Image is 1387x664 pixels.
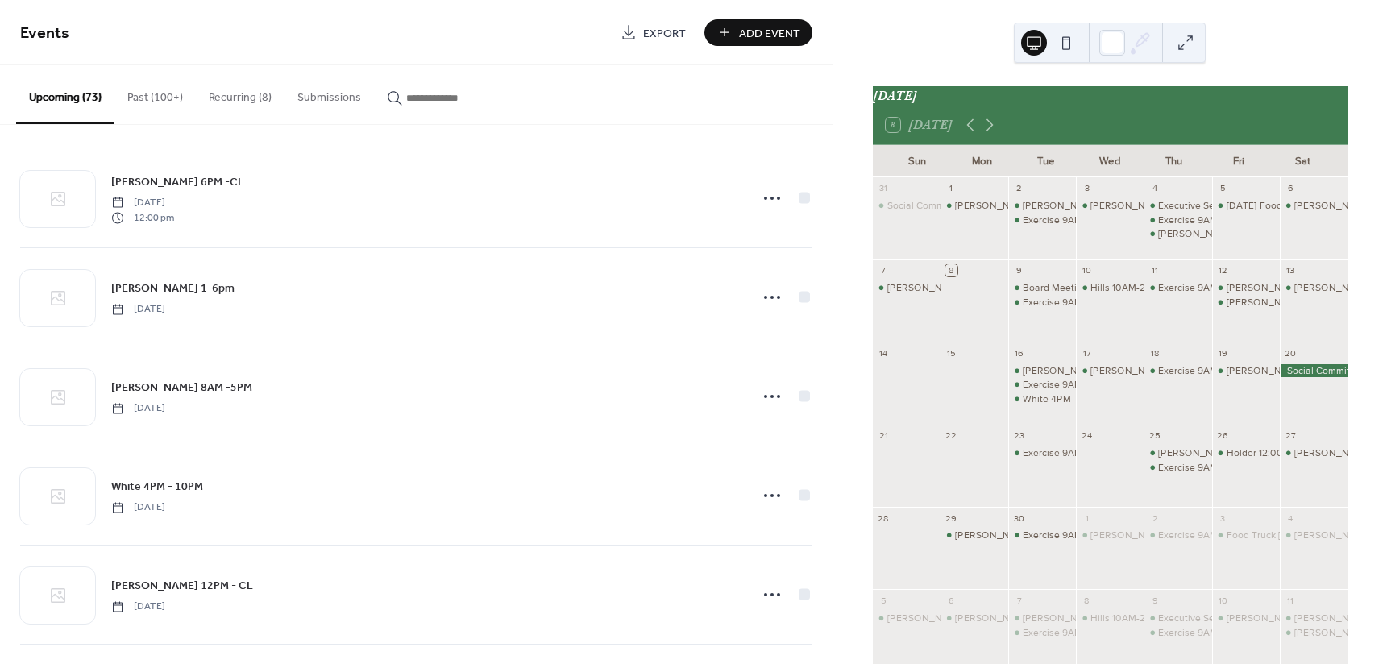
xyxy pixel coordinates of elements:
[886,145,950,177] div: Sun
[1217,430,1229,442] div: 26
[1013,430,1025,442] div: 23
[1148,264,1161,276] div: 11
[1212,296,1280,309] div: Gardner 1-6pm
[1212,199,1280,213] div: Friday Food Truck 5:00PM - 7:30PM
[111,401,165,416] span: [DATE]
[1227,612,1327,625] div: [PERSON_NAME] 8-CL
[1148,430,1161,442] div: 25
[1008,446,1076,460] div: Exercise 9AM-10AM
[1144,461,1211,475] div: Exercise 9AM-10AM
[955,529,1082,542] div: [PERSON_NAME] 1PM - 5PM
[1280,364,1348,378] div: Social Committee: Clubhouse/Picnic - All Day
[941,529,1008,542] div: Beyer 1PM - 5PM
[1144,281,1211,295] div: Exercise 9AM-10AM
[111,174,244,191] span: [PERSON_NAME] 6PM -CL
[1227,296,1334,309] div: [PERSON_NAME] 1-6pm
[196,65,284,122] button: Recurring (8)
[1023,529,1110,542] div: Exercise 9AM-10AM
[111,576,253,595] a: [PERSON_NAME] 12PM - CL
[1008,214,1076,227] div: Exercise 9AM-10AM
[1090,281,1160,295] div: Hills 10AM-2PM
[1158,612,1285,625] div: Executive Session 6PM-9PM
[1081,594,1093,606] div: 8
[945,182,957,194] div: 1
[1217,347,1229,359] div: 19
[1158,529,1245,542] div: Exercise 9AM-10AM
[1144,199,1211,213] div: Executive Session 5:30PM-9PM
[20,18,69,49] span: Events
[1285,512,1297,524] div: 4
[111,477,203,496] a: White 4PM - 10PM
[878,512,890,524] div: 28
[1144,446,1211,460] div: Eaton 12PM-4PM
[111,479,203,496] span: White 4PM - 10PM
[1212,446,1280,460] div: Holder 12:00PM - CL
[1081,430,1093,442] div: 24
[945,430,957,442] div: 22
[1090,364,1218,378] div: [PERSON_NAME] 12PM-4PM
[1217,182,1229,194] div: 5
[1078,145,1142,177] div: Wed
[945,347,957,359] div: 15
[1158,227,1297,241] div: [PERSON_NAME] 2:30-5:30PM
[1023,626,1110,640] div: Exercise 9AM-10AM
[1144,529,1211,542] div: Exercise 9AM-10AM
[1148,182,1161,194] div: 4
[1008,392,1076,406] div: White 4PM - 10PM
[1270,145,1335,177] div: Sat
[873,199,941,213] div: Social Committee CH 4-6PM
[878,430,890,442] div: 21
[1008,612,1076,625] div: Cupp 11AM-4PM
[945,594,957,606] div: 6
[1158,199,1298,213] div: Executive Session 5:30PM-9PM
[1008,199,1076,213] div: Cupp 11AM-4PM
[878,347,890,359] div: 14
[1158,626,1245,640] div: Exercise 9AM-10AM
[1013,512,1025,524] div: 30
[1008,296,1076,309] div: Exercise 9AM-10AM
[1217,512,1229,524] div: 3
[1158,281,1245,295] div: Exercise 9AM-10AM
[111,302,165,317] span: [DATE]
[114,65,196,122] button: Past (100+)
[1076,364,1144,378] div: Eaton 12PM-4PM
[739,25,800,42] span: Add Event
[1013,182,1025,194] div: 2
[1014,145,1078,177] div: Tue
[1023,378,1110,392] div: Exercise 9AM-10AM
[949,145,1014,177] div: Mon
[1142,145,1206,177] div: Thu
[1144,612,1211,625] div: Executive Session 6PM-9PM
[111,210,174,225] span: 12:00 pm
[1217,264,1229,276] div: 12
[955,612,1070,625] div: [PERSON_NAME] 8AM-CL
[887,199,1013,213] div: Social Committee CH 4-6PM
[1217,594,1229,606] div: 10
[1013,347,1025,359] div: 16
[1144,364,1211,378] div: Exercise 9AM-10AM
[1280,612,1348,625] div: Bryan 1PM - CL
[1158,214,1245,227] div: Exercise 9AM-10AM
[1148,512,1161,524] div: 2
[1023,612,1148,625] div: [PERSON_NAME] 11AM-4PM
[1280,446,1348,460] div: Obert 8AM-CL
[1008,626,1076,640] div: Exercise 9AM-10AM
[1227,281,1345,295] div: [PERSON_NAME] 6PM -CL
[608,19,698,46] a: Export
[1023,281,1134,295] div: Board Meeting 5PM-9PM
[887,612,1019,625] div: [PERSON_NAME] 12PM - 5PM
[1280,281,1348,295] div: Donadio 8AM -5PM
[1206,145,1271,177] div: Fri
[1144,214,1211,227] div: Exercise 9AM-10AM
[704,19,812,46] a: Add Event
[1090,199,1218,213] div: [PERSON_NAME] 12PM-4PM
[878,182,890,194] div: 31
[111,600,165,614] span: [DATE]
[111,279,235,297] a: [PERSON_NAME] 1-6pm
[111,280,235,297] span: [PERSON_NAME] 1-6pm
[945,512,957,524] div: 29
[873,612,941,625] div: Blaine 12PM - 5PM
[1023,199,1148,213] div: [PERSON_NAME] 11AM-4PM
[1158,446,1285,460] div: [PERSON_NAME] 12PM-4PM
[887,281,1007,295] div: [PERSON_NAME] 4PM - CL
